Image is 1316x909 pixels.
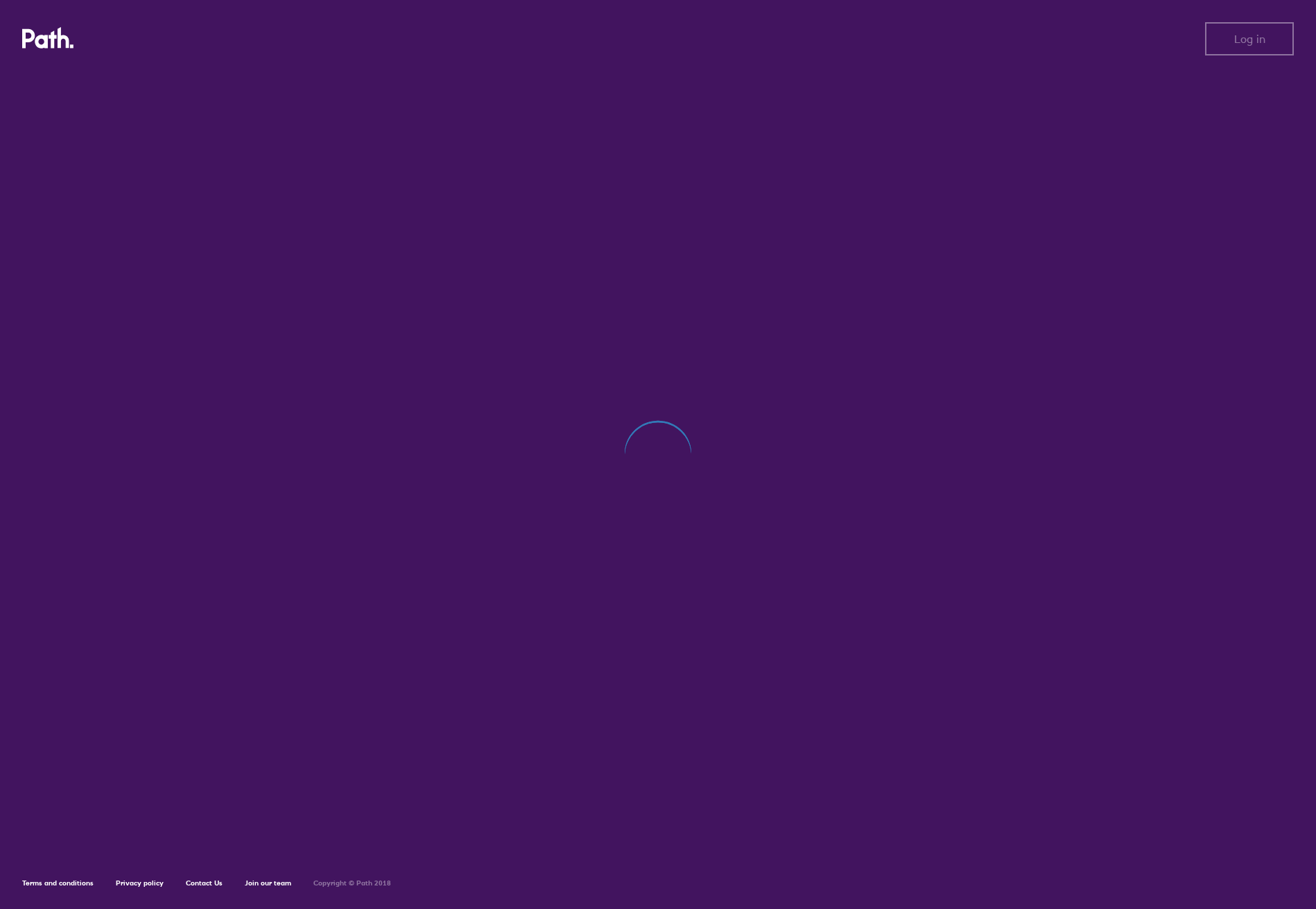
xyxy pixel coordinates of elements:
a: Join our team [245,878,291,888]
a: Privacy policy [116,878,164,888]
button: Log in [1205,22,1294,55]
a: Contact Us [186,878,223,888]
h6: Copyright © Path 2018 [313,879,391,888]
span: Log in [1234,33,1265,45]
a: Terms and conditions [22,878,94,888]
